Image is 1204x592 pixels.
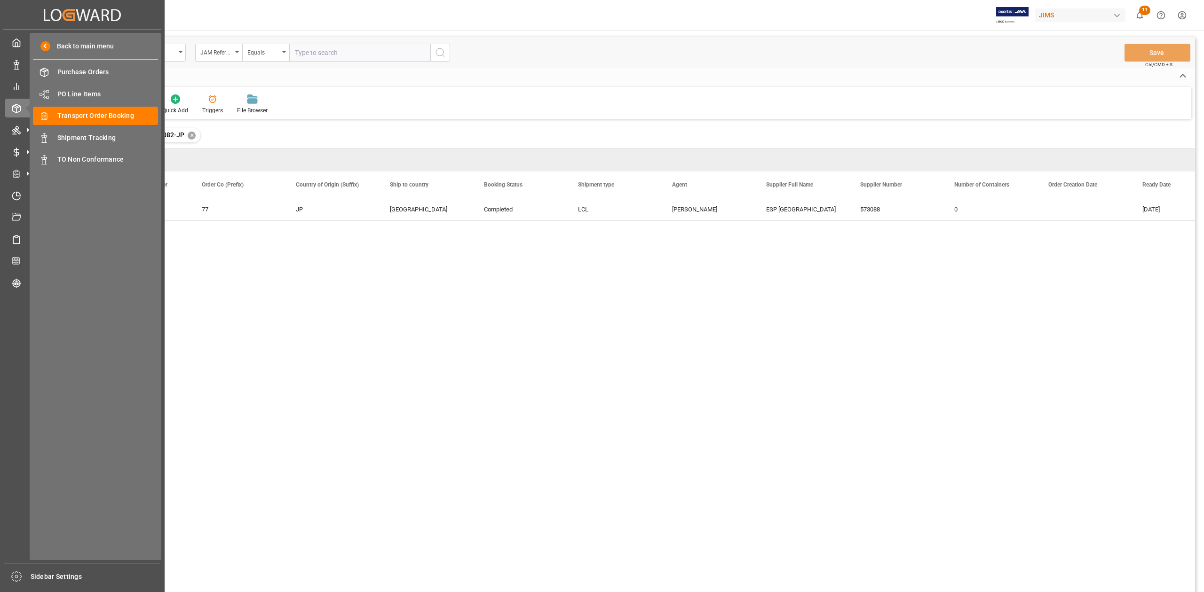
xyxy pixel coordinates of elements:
[202,181,244,188] span: Order Co (Prefix)
[484,199,555,220] div: Completed
[57,133,158,143] span: Shipment Tracking
[5,33,159,52] a: My Cockpit
[57,111,158,121] span: Transport Order Booking
[202,199,273,220] div: 77
[33,107,158,125] a: Transport Order Booking
[849,198,943,220] div: 573088
[943,198,1037,220] div: 0
[200,46,232,57] div: JAM Reference Number
[289,44,430,62] input: Type to search
[578,181,614,188] span: Shipment type
[33,63,158,81] a: Purchase Orders
[1142,181,1171,188] span: Ready Date
[5,55,159,73] a: Data Management
[33,128,158,147] a: Shipment Tracking
[430,44,450,62] button: search button
[954,181,1009,188] span: Number of Containers
[1150,5,1172,26] button: Help Center
[1139,6,1150,15] span: 11
[578,199,650,220] div: LCL
[57,155,158,164] span: TO Non Conformance
[672,181,687,188] span: Agent
[5,273,159,292] a: Tracking Shipment
[484,181,523,188] span: Booking Status
[188,132,196,140] div: ✕
[242,44,289,62] button: open menu
[31,572,161,582] span: Sidebar Settings
[145,131,184,139] span: 77-10082-JP
[1125,44,1190,62] button: Save
[390,199,461,220] div: [GEOGRAPHIC_DATA]
[33,85,158,103] a: PO Line Items
[57,89,158,99] span: PO Line Items
[5,208,159,226] a: Document Management
[672,199,744,220] div: [PERSON_NAME]
[996,7,1029,23] img: Exertis%20JAM%20-%20Email%20Logo.jpg_1722504956.jpg
[1048,181,1097,188] span: Order Creation Date
[5,77,159,95] a: My Reports
[237,106,268,115] div: File Browser
[5,230,159,248] a: Sailing Schedules
[296,181,359,188] span: Country of Origin (Suffix)
[296,199,367,220] div: JP
[247,46,279,57] div: Equals
[33,150,158,169] a: TO Non Conformance
[162,106,188,115] div: Quick Add
[390,181,428,188] span: Ship to country
[50,41,114,51] span: Back to main menu
[195,44,242,62] button: open menu
[202,106,223,115] div: Triggers
[5,186,159,204] a: Timeslot Management V2
[1035,8,1125,22] div: JIMS
[5,252,159,270] a: CO2 Calculator
[1129,5,1150,26] button: show 11 new notifications
[755,198,849,220] div: ESP [GEOGRAPHIC_DATA]
[1145,61,1172,68] span: Ctrl/CMD + S
[57,67,158,77] span: Purchase Orders
[860,181,902,188] span: Supplier Number
[766,181,813,188] span: Supplier Full Name
[1035,6,1129,24] button: JIMS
